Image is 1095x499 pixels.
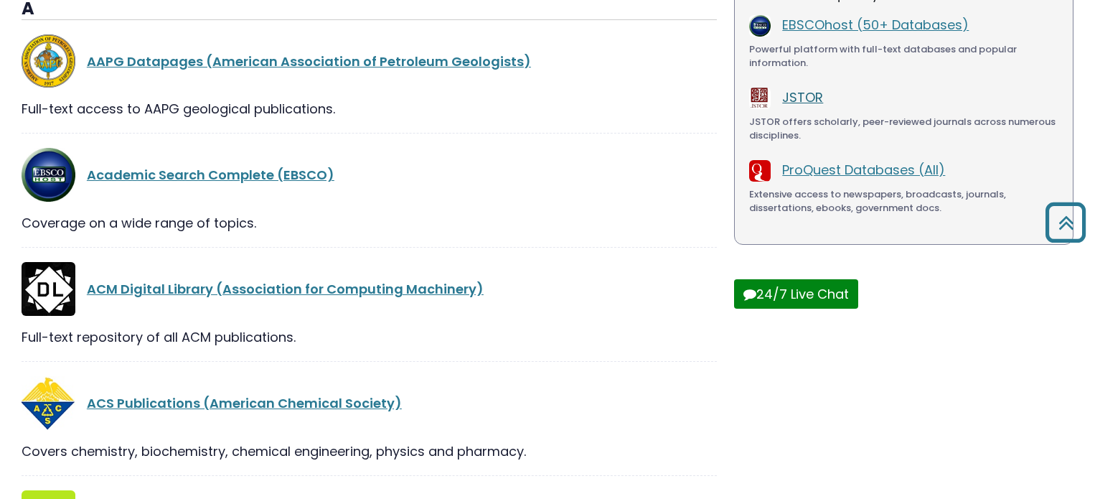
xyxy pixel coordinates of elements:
a: ACM Digital Library (Association for Computing Machinery) [87,280,484,298]
div: Covers chemistry, biochemistry, chemical engineering, physics and pharmacy. [22,442,717,461]
a: JSTOR [782,88,823,106]
div: Coverage on a wide range of topics. [22,213,717,233]
div: Extensive access to newspapers, broadcasts, journals, dissertations, ebooks, government docs. [749,187,1058,215]
a: ProQuest Databases (All) [782,161,945,179]
a: AAPG Datapages (American Association of Petroleum Geologists) [87,52,531,70]
a: ACS Publications (American Chemical Society) [87,394,402,412]
a: Academic Search Complete (EBSCO) [87,166,334,184]
a: Back to Top [1040,209,1091,235]
a: EBSCOhost (50+ Databases) [782,16,969,34]
div: Full-text access to AAPG geological publications. [22,99,717,118]
div: Powerful platform with full-text databases and popular information. [749,42,1058,70]
div: JSTOR offers scholarly, peer-reviewed journals across numerous disciplines. [749,115,1058,143]
div: Full-text repository of all ACM publications. [22,327,717,347]
button: 24/7 Live Chat [734,279,858,309]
